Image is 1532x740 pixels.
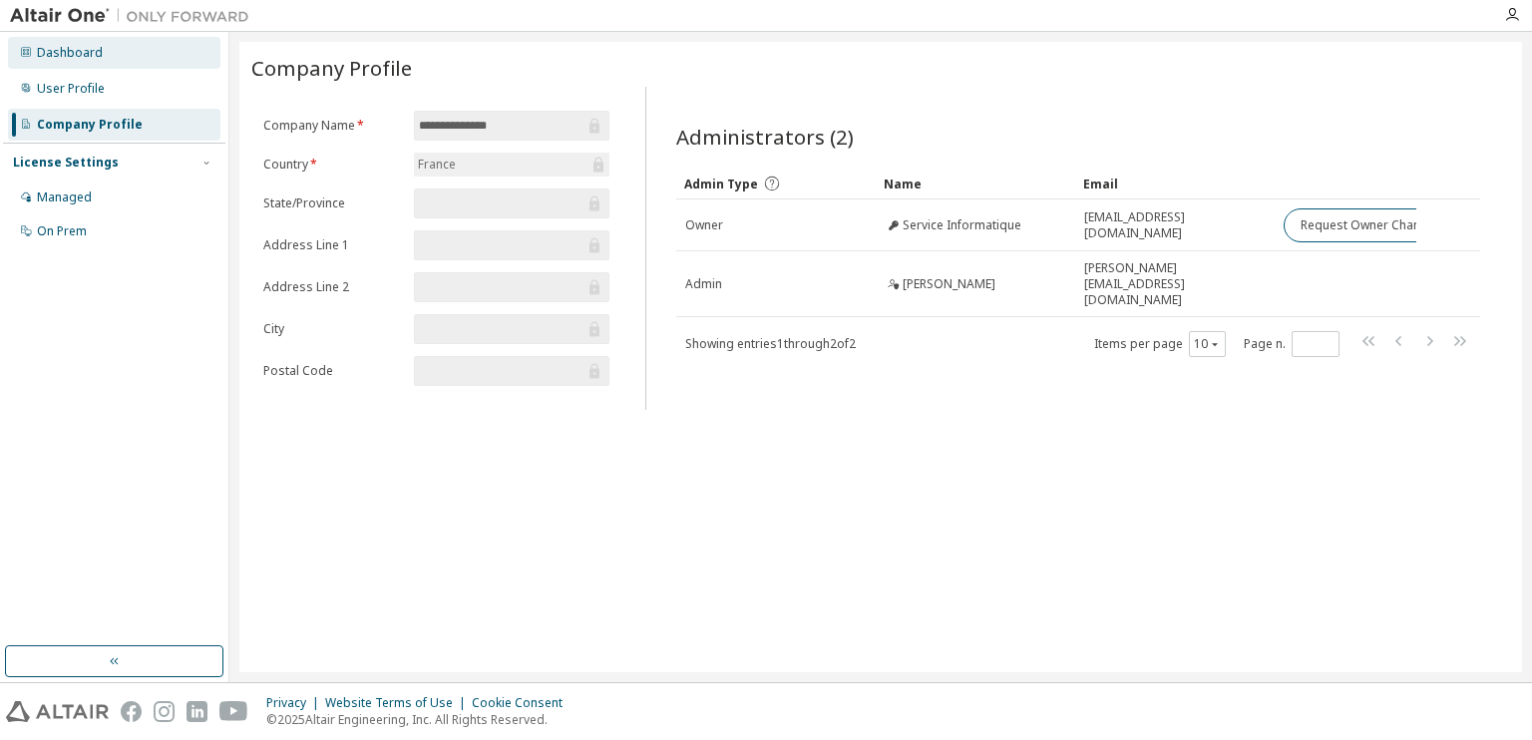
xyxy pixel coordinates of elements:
div: Email [1083,168,1267,199]
label: Company Name [263,118,402,134]
span: Company Profile [251,54,412,82]
span: Items per page [1094,331,1226,357]
img: youtube.svg [219,701,248,722]
button: 10 [1194,336,1221,352]
img: linkedin.svg [187,701,207,722]
div: France [414,153,609,177]
span: [PERSON_NAME][EMAIL_ADDRESS][DOMAIN_NAME] [1084,260,1266,308]
span: [PERSON_NAME] [903,276,995,292]
span: Admin Type [684,176,758,192]
span: Owner [685,217,723,233]
label: State/Province [263,195,402,211]
span: Administrators (2) [676,123,854,151]
label: City [263,321,402,337]
span: Service Informatique [903,217,1021,233]
img: Altair One [10,6,259,26]
button: Request Owner Change [1284,208,1452,242]
img: facebook.svg [121,701,142,722]
p: © 2025 Altair Engineering, Inc. All Rights Reserved. [266,711,574,728]
label: Country [263,157,402,173]
label: Address Line 2 [263,279,402,295]
span: Showing entries 1 through 2 of 2 [685,335,856,352]
img: altair_logo.svg [6,701,109,722]
div: France [415,154,459,176]
label: Address Line 1 [263,237,402,253]
div: License Settings [13,155,119,171]
div: On Prem [37,223,87,239]
span: Page n. [1244,331,1340,357]
label: Postal Code [263,363,402,379]
div: Managed [37,189,92,205]
span: [EMAIL_ADDRESS][DOMAIN_NAME] [1084,209,1266,241]
div: Website Terms of Use [325,695,472,711]
div: Name [884,168,1067,199]
span: Admin [685,276,722,292]
div: User Profile [37,81,105,97]
div: Dashboard [37,45,103,61]
div: Privacy [266,695,325,711]
div: Company Profile [37,117,143,133]
img: instagram.svg [154,701,175,722]
div: Cookie Consent [472,695,574,711]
